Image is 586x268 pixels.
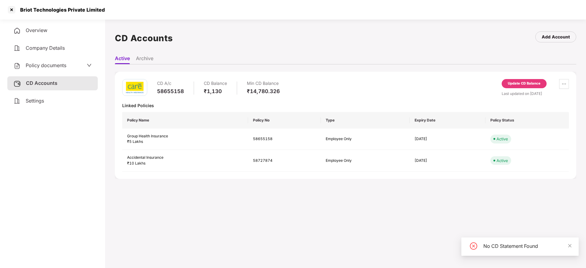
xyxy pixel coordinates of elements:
span: Company Details [26,45,65,51]
div: 58655158 [157,88,184,95]
div: CD Balance [204,79,227,88]
span: Settings [26,98,44,104]
th: Policy Status [485,112,569,129]
div: ₹1,130 [204,88,227,95]
img: svg+xml;base64,PHN2ZyB4bWxucz0iaHR0cDovL3d3dy53My5vcmcvMjAwMC9zdmciIHdpZHRoPSIyNCIgaGVpZ2h0PSIyNC... [13,45,21,52]
div: Linked Policies [122,103,569,108]
button: ellipsis [559,79,569,89]
td: 58655158 [248,129,321,150]
h1: CD Accounts [115,31,173,45]
span: ₹5 Lakhs [127,139,143,144]
th: Policy Name [122,112,248,129]
img: care.png [126,81,144,93]
span: ₹10 Lakhs [127,161,145,165]
th: Type [321,112,409,129]
div: Min CD Balance [247,79,280,88]
span: Policy documents [26,62,66,68]
th: Expiry Date [410,112,485,129]
span: close [568,244,572,248]
div: Employee Only [326,136,393,142]
th: Policy No [248,112,321,129]
div: No CD Statement Found [483,242,571,250]
span: Overview [26,27,47,33]
div: Update CD Balance [508,81,540,86]
div: ₹14,780.326 [247,88,280,95]
span: down [87,63,92,68]
img: svg+xml;base64,PHN2ZyB4bWxucz0iaHR0cDovL3d3dy53My5vcmcvMjAwMC9zdmciIHdpZHRoPSIyNCIgaGVpZ2h0PSIyNC... [13,97,21,105]
td: [DATE] [410,129,485,150]
span: CD Accounts [26,80,57,86]
img: svg+xml;base64,PHN2ZyB3aWR0aD0iMjUiIGhlaWdodD0iMjQiIHZpZXdCb3g9IjAgMCAyNSAyNCIgZmlsbD0ibm9uZSIgeG... [13,80,21,87]
li: Active [115,55,130,64]
span: ellipsis [559,81,569,86]
td: [DATE] [410,150,485,172]
div: Last updated on [DATE] [502,91,569,96]
span: close-circle [470,242,477,250]
li: Archive [136,55,153,64]
div: Group Health Insurance [127,133,243,139]
div: Accidental Insurance [127,155,243,161]
div: Active [496,158,508,164]
div: Briot Technologies Private Limited [16,7,105,13]
div: Add Account [542,34,570,40]
div: Employee Only [326,158,393,164]
div: Active [496,136,508,142]
img: svg+xml;base64,PHN2ZyB4bWxucz0iaHR0cDovL3d3dy53My5vcmcvMjAwMC9zdmciIHdpZHRoPSIyNCIgaGVpZ2h0PSIyNC... [13,62,21,70]
img: svg+xml;base64,PHN2ZyB4bWxucz0iaHR0cDovL3d3dy53My5vcmcvMjAwMC9zdmciIHdpZHRoPSIyNCIgaGVpZ2h0PSIyNC... [13,27,21,34]
div: CD A/c [157,79,184,88]
td: 58727874 [248,150,321,172]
